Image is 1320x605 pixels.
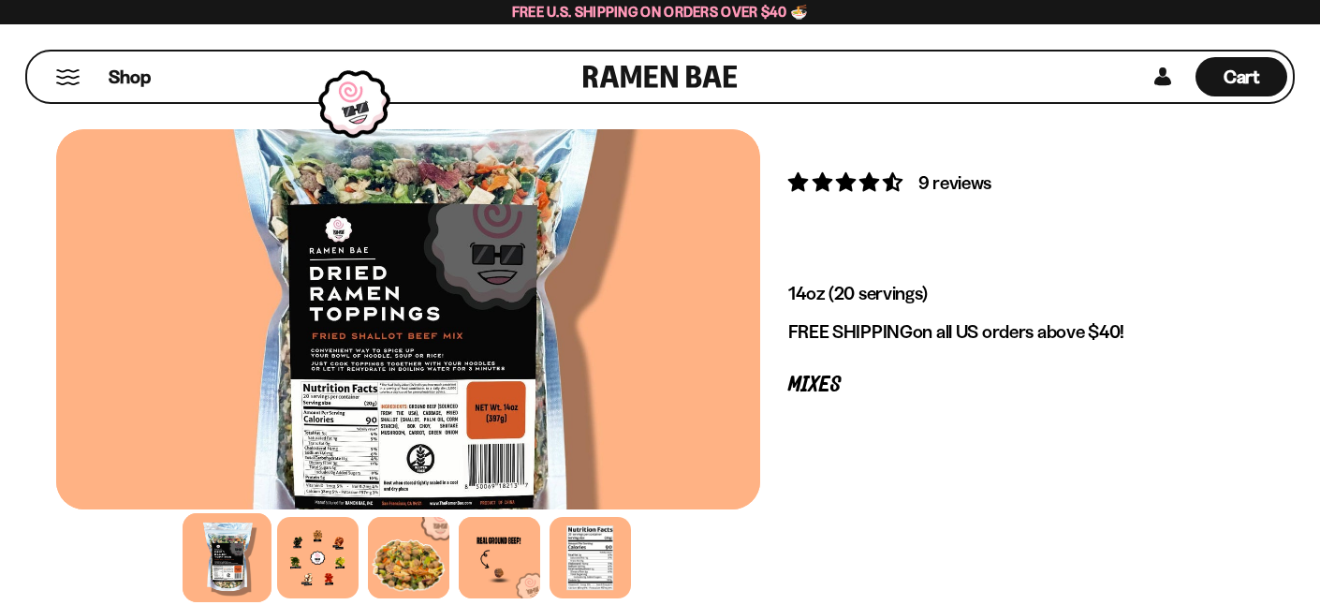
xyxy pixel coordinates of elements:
[109,65,151,90] span: Shop
[512,3,809,21] span: Free U.S. Shipping on Orders over $40 🍜
[55,69,81,85] button: Mobile Menu Trigger
[109,57,151,96] a: Shop
[788,170,905,194] span: 4.56 stars
[918,171,991,194] span: 9 reviews
[1195,52,1287,102] a: Cart
[788,320,912,343] strong: FREE SHIPPING
[788,320,1236,344] p: on all US orders above $40!
[1224,66,1260,88] span: Cart
[788,376,1236,394] p: Mixes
